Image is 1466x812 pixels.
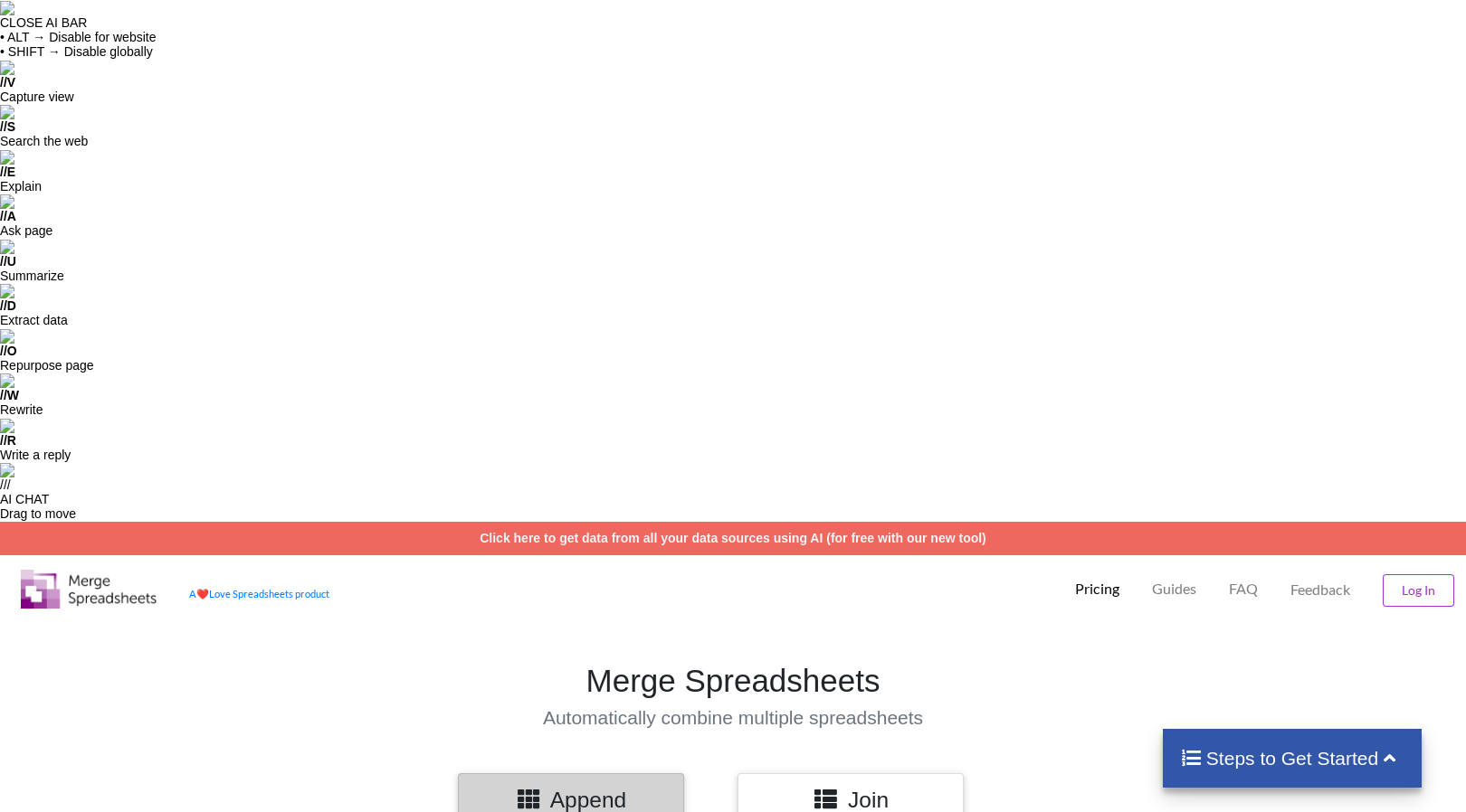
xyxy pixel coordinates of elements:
p: Pricing [1075,580,1119,599]
a: Click here to get data from all your data sources using AI (for free with our new tool) [480,531,986,545]
span: heart [196,588,209,600]
h4: Steps to Get Started [1181,747,1404,770]
a: AheartLove Spreadsheets product [189,588,329,600]
span: Feedback [1290,582,1350,597]
img: Logo.png [21,570,157,609]
p: Guides [1152,580,1196,599]
p: FAQ [1229,580,1258,599]
button: Log In [1383,574,1454,607]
